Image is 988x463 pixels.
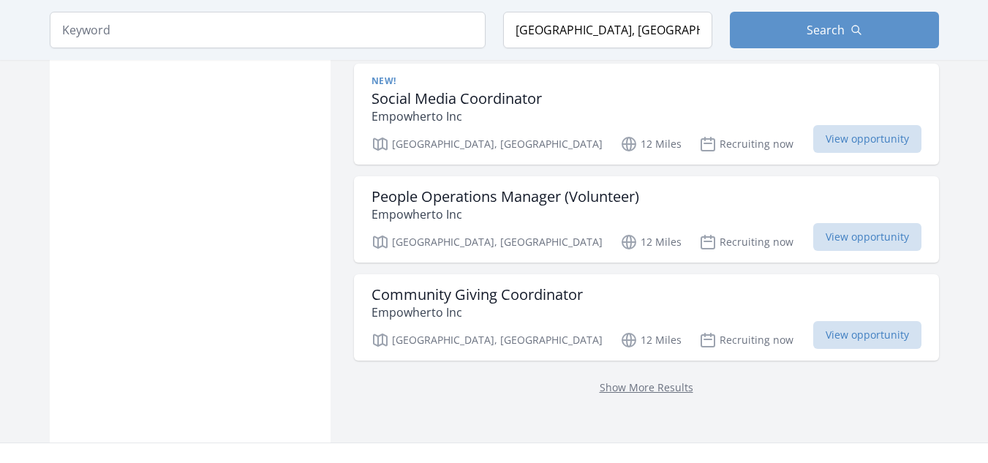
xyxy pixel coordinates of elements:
[372,75,396,87] span: New!
[620,233,682,251] p: 12 Miles
[372,206,639,223] p: Empowherto Inc
[372,304,583,321] p: Empowherto Inc
[372,135,603,153] p: [GEOGRAPHIC_DATA], [GEOGRAPHIC_DATA]
[372,331,603,349] p: [GEOGRAPHIC_DATA], [GEOGRAPHIC_DATA]
[503,12,712,48] input: Location
[354,176,939,263] a: People Operations Manager (Volunteer) Empowherto Inc [GEOGRAPHIC_DATA], [GEOGRAPHIC_DATA] 12 Mile...
[354,64,939,165] a: New! Social Media Coordinator Empowherto Inc [GEOGRAPHIC_DATA], [GEOGRAPHIC_DATA] 12 Miles Recrui...
[699,135,793,153] p: Recruiting now
[372,188,639,206] h3: People Operations Manager (Volunteer)
[699,233,793,251] p: Recruiting now
[813,321,921,349] span: View opportunity
[620,331,682,349] p: 12 Miles
[372,233,603,251] p: [GEOGRAPHIC_DATA], [GEOGRAPHIC_DATA]
[699,331,793,349] p: Recruiting now
[730,12,939,48] button: Search
[354,274,939,361] a: Community Giving Coordinator Empowherto Inc [GEOGRAPHIC_DATA], [GEOGRAPHIC_DATA] 12 Miles Recruit...
[813,223,921,251] span: View opportunity
[813,125,921,153] span: View opportunity
[372,286,583,304] h3: Community Giving Coordinator
[807,21,845,39] span: Search
[372,108,542,125] p: Empowherto Inc
[372,90,542,108] h3: Social Media Coordinator
[50,12,486,48] input: Keyword
[620,135,682,153] p: 12 Miles
[600,380,693,394] a: Show More Results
